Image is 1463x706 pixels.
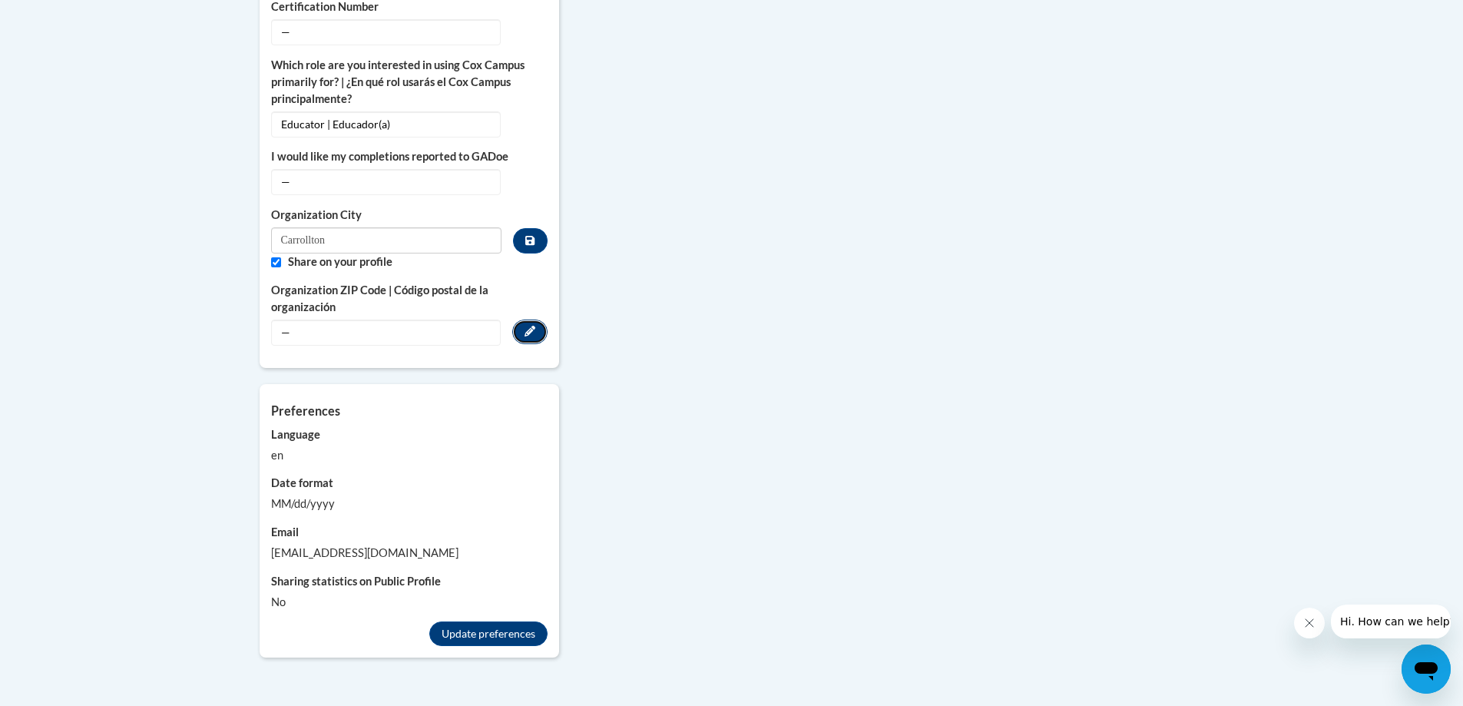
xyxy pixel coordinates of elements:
span: Hi. How can we help? [9,11,124,23]
input: Metadata input [271,227,502,254]
label: Which role are you interested in using Cox Campus primarily for? | ¿En qué rol usarás el Cox Camp... [271,57,548,108]
label: I would like my completions reported to GADoe [271,148,548,165]
label: Date format [271,475,548,492]
label: Organization ZIP Code | Código postal de la organización [271,282,548,316]
div: en [271,447,548,464]
div: [EMAIL_ADDRESS][DOMAIN_NAME] [271,545,548,562]
div: MM/dd/yyyy [271,496,548,512]
label: Sharing statistics on Public Profile [271,573,548,590]
iframe: Message from company [1331,605,1451,638]
button: Update preferences [429,621,548,646]
iframe: Button to launch messaging window [1402,645,1451,694]
label: Share on your profile [288,254,548,270]
h5: Preferences [271,403,548,418]
span: — [271,320,501,346]
div: No [271,594,548,611]
label: Email [271,524,548,541]
span: — [271,19,501,45]
iframe: Close message [1294,608,1325,638]
span: — [271,169,501,195]
span: Educator | Educador(a) [271,111,501,138]
label: Organization City [271,207,502,224]
label: Language [271,426,548,443]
